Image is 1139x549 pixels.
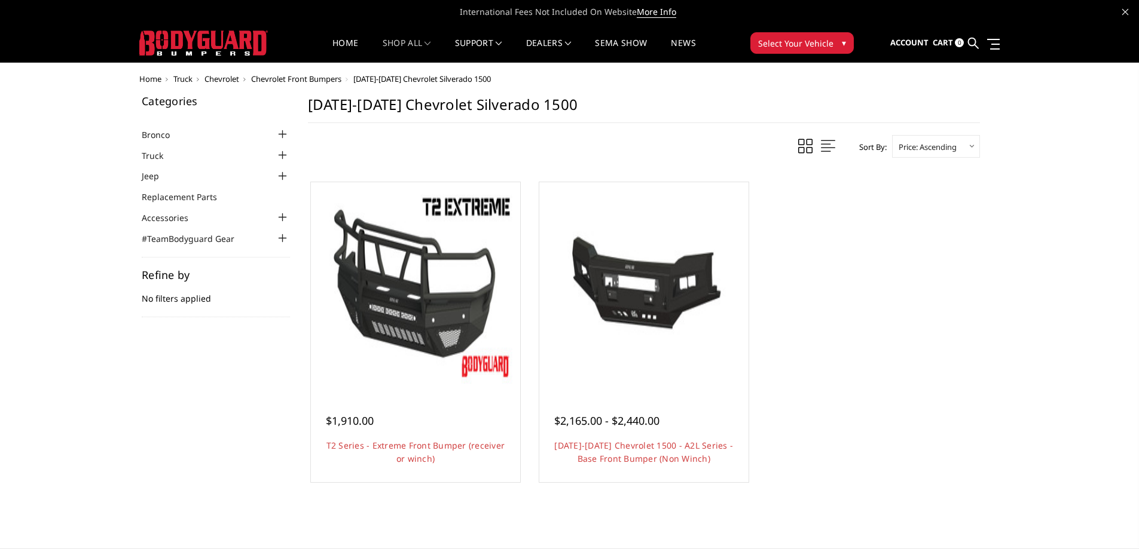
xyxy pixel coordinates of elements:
h5: Refine by [142,269,290,280]
span: [DATE]-[DATE] Chevrolet Silverado 1500 [353,73,491,84]
a: Home [139,73,161,84]
span: 0 [955,38,964,47]
img: BODYGUARD BUMPERS [139,30,268,56]
a: [DATE]-[DATE] Chevrolet 1500 - A2L Series - Base Front Bumper (Non Winch) [554,440,733,464]
a: Support [455,39,502,62]
a: SEMA Show [595,39,647,62]
button: Select Your Vehicle [750,32,854,54]
span: Cart [933,37,953,48]
a: More Info [637,6,676,18]
span: Account [890,37,929,48]
a: Chevrolet [204,73,239,84]
a: Truck [142,149,178,162]
a: News [671,39,695,62]
h1: [DATE]-[DATE] Chevrolet Silverado 1500 [308,96,980,123]
span: $1,910.00 [326,413,374,428]
span: Select Your Vehicle [758,37,833,50]
img: 2019-2021 Chevrolet 1500 - A2L Series - Base Front Bumper (Non Winch) [542,185,746,388]
span: $2,165.00 - $2,440.00 [554,413,659,428]
a: Account [890,27,929,59]
a: Replacement Parts [142,191,232,203]
a: Cart 0 [933,27,964,59]
a: Bronco [142,128,185,141]
a: Truck [173,73,193,84]
a: T2 Series - Extreme Front Bumper (receiver or winch) T2 Series - Extreme Front Bumper (receiver o... [314,185,517,388]
a: Accessories [142,211,203,224]
a: Dealers [526,39,572,62]
span: ▾ [842,36,846,49]
label: Sort By: [853,138,887,156]
h5: Categories [142,96,290,106]
a: #TeamBodyguard Gear [142,232,249,245]
a: shop all [383,39,431,62]
a: Home [332,39,358,62]
a: Jeep [142,170,174,182]
div: No filters applied [142,269,290,317]
a: T2 Series - Extreme Front Bumper (receiver or winch) [326,440,505,464]
a: Chevrolet Front Bumpers [251,73,341,84]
